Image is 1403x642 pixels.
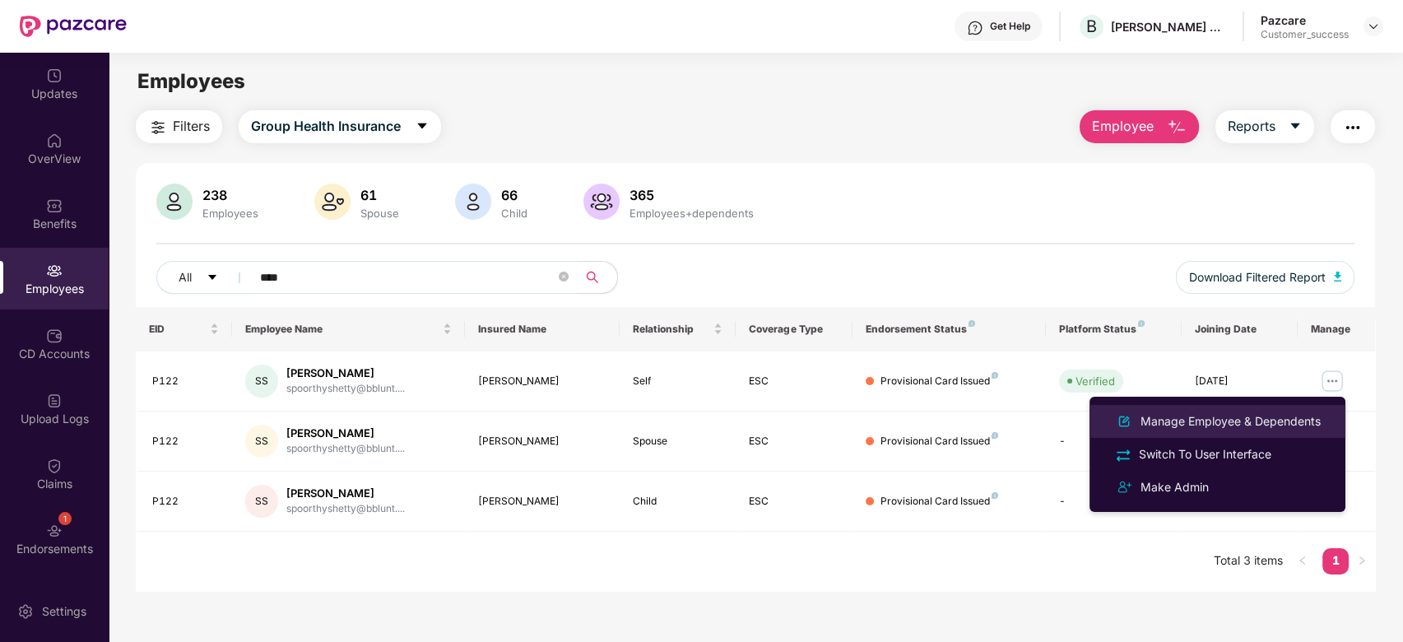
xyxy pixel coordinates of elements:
div: Employees [199,207,262,220]
img: svg+xml;base64,PHN2ZyB4bWxucz0iaHR0cDovL3d3dy53My5vcmcvMjAwMC9zdmciIHhtbG5zOnhsaW5rPSJodHRwOi8vd3... [1114,412,1134,431]
th: Insured Name [465,307,620,351]
div: [PERSON_NAME] [478,494,606,509]
div: [PERSON_NAME] [286,486,405,501]
div: Provisional Card Issued [880,434,998,449]
div: Verified [1075,373,1115,389]
span: close-circle [559,272,569,281]
button: Allcaret-down [156,261,257,294]
td: - [1046,412,1182,472]
div: Provisional Card Issued [880,494,998,509]
button: Reportscaret-down [1215,110,1314,143]
div: Make Admin [1137,478,1212,496]
div: 1 [58,512,72,525]
img: svg+xml;base64,PHN2ZyB4bWxucz0iaHR0cDovL3d3dy53My5vcmcvMjAwMC9zdmciIHhtbG5zOnhsaW5rPSJodHRwOi8vd3... [156,184,193,220]
button: right [1349,548,1375,575]
th: EID [136,307,233,351]
img: svg+xml;base64,PHN2ZyB4bWxucz0iaHR0cDovL3d3dy53My5vcmcvMjAwMC9zdmciIHdpZHRoPSIyNCIgaGVpZ2h0PSIyNC... [1114,477,1134,497]
div: 365 [626,187,757,203]
span: caret-down [207,272,218,285]
div: Pazcare [1261,12,1349,28]
div: SS [245,365,278,398]
button: search [577,261,618,294]
img: svg+xml;base64,PHN2ZyBpZD0iVXBkYXRlZCIgeG1sbnM9Imh0dHA6Ly93d3cudzMub3JnLzIwMDAvc3ZnIiB3aWR0aD0iMj... [46,67,63,84]
img: svg+xml;base64,PHN2ZyBpZD0iU2V0dGluZy0yMHgyMCIgeG1sbnM9Imh0dHA6Ly93d3cudzMub3JnLzIwMDAvc3ZnIiB3aW... [17,603,34,620]
div: [PERSON_NAME] Hair Dressing Pvt Ltd [1111,19,1226,35]
img: svg+xml;base64,PHN2ZyB4bWxucz0iaHR0cDovL3d3dy53My5vcmcvMjAwMC9zdmciIHdpZHRoPSIyNCIgaGVpZ2h0PSIyNC... [1343,118,1363,137]
img: svg+xml;base64,PHN2ZyB4bWxucz0iaHR0cDovL3d3dy53My5vcmcvMjAwMC9zdmciIHdpZHRoPSIyNCIgaGVpZ2h0PSIyNC... [1114,446,1132,464]
img: svg+xml;base64,PHN2ZyBpZD0iQ2xhaW0iIHhtbG5zPSJodHRwOi8vd3d3LnczLm9yZy8yMDAwL3N2ZyIgd2lkdGg9IjIwIi... [46,458,63,474]
img: svg+xml;base64,PHN2ZyBpZD0iRW5kb3JzZW1lbnRzIiB4bWxucz0iaHR0cDovL3d3dy53My5vcmcvMjAwMC9zdmciIHdpZH... [46,523,63,539]
button: Group Health Insurancecaret-down [239,110,441,143]
th: Coverage Type [736,307,852,351]
span: Filters [173,116,210,137]
div: Settings [37,603,91,620]
span: close-circle [559,270,569,286]
img: svg+xml;base64,PHN2ZyB4bWxucz0iaHR0cDovL3d3dy53My5vcmcvMjAwMC9zdmciIHdpZHRoPSI4IiBoZWlnaHQ9IjgiIH... [1138,320,1145,327]
img: svg+xml;base64,PHN2ZyB4bWxucz0iaHR0cDovL3d3dy53My5vcmcvMjAwMC9zdmciIHdpZHRoPSI4IiBoZWlnaHQ9IjgiIH... [992,492,998,499]
div: [PERSON_NAME] [478,434,606,449]
div: Self [633,374,722,389]
button: Filters [136,110,222,143]
img: svg+xml;base64,PHN2ZyB4bWxucz0iaHR0cDovL3d3dy53My5vcmcvMjAwMC9zdmciIHdpZHRoPSI4IiBoZWlnaHQ9IjgiIH... [992,432,998,439]
th: Joining Date [1182,307,1298,351]
img: svg+xml;base64,PHN2ZyBpZD0iSGVscC0zMngzMiIgeG1sbnM9Imh0dHA6Ly93d3cudzMub3JnLzIwMDAvc3ZnIiB3aWR0aD... [967,20,983,36]
th: Manage [1298,307,1375,351]
img: svg+xml;base64,PHN2ZyB4bWxucz0iaHR0cDovL3d3dy53My5vcmcvMjAwMC9zdmciIHhtbG5zOnhsaW5rPSJodHRwOi8vd3... [583,184,620,220]
div: 238 [199,187,262,203]
th: Relationship [620,307,736,351]
span: left [1298,556,1308,565]
div: Provisional Card Issued [880,374,998,389]
span: B [1086,16,1097,36]
div: Manage Employee & Dependents [1137,412,1324,430]
img: svg+xml;base64,PHN2ZyBpZD0iQ0RfQWNjb3VudHMiIGRhdGEtbmFtZT0iQ0QgQWNjb3VudHMiIHhtbG5zPSJodHRwOi8vd3... [46,328,63,344]
div: Customer_success [1261,28,1349,41]
div: 61 [357,187,402,203]
div: spoorthyshetty@bblunt.... [286,381,405,397]
div: P122 [152,434,220,449]
div: Spouse [357,207,402,220]
img: svg+xml;base64,PHN2ZyBpZD0iSG9tZSIgeG1sbnM9Imh0dHA6Ly93d3cudzMub3JnLzIwMDAvc3ZnIiB3aWR0aD0iMjAiIG... [46,133,63,149]
th: Employee Name [232,307,464,351]
span: All [179,268,192,286]
a: 1 [1322,548,1349,573]
div: Get Help [990,20,1030,33]
img: svg+xml;base64,PHN2ZyB4bWxucz0iaHR0cDovL3d3dy53My5vcmcvMjAwMC9zdmciIHdpZHRoPSI4IiBoZWlnaHQ9IjgiIH... [969,320,975,327]
span: EID [149,323,207,336]
div: Switch To User Interface [1136,445,1275,463]
div: Spouse [633,434,722,449]
span: Reports [1228,116,1275,137]
li: Total 3 items [1214,548,1283,575]
div: Child [498,207,531,220]
div: P122 [152,494,220,509]
div: 66 [498,187,531,203]
span: caret-down [1289,119,1302,134]
span: Download Filtered Report [1189,268,1326,286]
img: svg+xml;base64,PHN2ZyB4bWxucz0iaHR0cDovL3d3dy53My5vcmcvMjAwMC9zdmciIHhtbG5zOnhsaW5rPSJodHRwOi8vd3... [1334,272,1342,281]
img: svg+xml;base64,PHN2ZyB4bWxucz0iaHR0cDovL3d3dy53My5vcmcvMjAwMC9zdmciIHdpZHRoPSIyNCIgaGVpZ2h0PSIyNC... [148,118,168,137]
button: Download Filtered Report [1176,261,1355,294]
div: SS [245,485,278,518]
img: manageButton [1319,368,1345,394]
div: ESC [749,374,839,389]
img: svg+xml;base64,PHN2ZyB4bWxucz0iaHR0cDovL3d3dy53My5vcmcvMjAwMC9zdmciIHhtbG5zOnhsaW5rPSJodHRwOi8vd3... [314,184,351,220]
div: ESC [749,434,839,449]
div: Platform Status [1059,323,1168,336]
span: search [577,271,609,284]
li: Previous Page [1289,548,1316,575]
div: ESC [749,494,839,509]
span: right [1357,556,1367,565]
div: SS [245,425,278,458]
div: Employees+dependents [626,207,757,220]
img: svg+xml;base64,PHN2ZyB4bWxucz0iaHR0cDovL3d3dy53My5vcmcvMjAwMC9zdmciIHhtbG5zOnhsaW5rPSJodHRwOi8vd3... [455,184,491,220]
span: Employee Name [245,323,439,336]
div: [PERSON_NAME] [286,365,405,381]
img: svg+xml;base64,PHN2ZyB4bWxucz0iaHR0cDovL3d3dy53My5vcmcvMjAwMC9zdmciIHhtbG5zOnhsaW5rPSJodHRwOi8vd3... [1167,118,1187,137]
button: left [1289,548,1316,575]
img: svg+xml;base64,PHN2ZyBpZD0iQmVuZWZpdHMiIHhtbG5zPSJodHRwOi8vd3d3LnczLm9yZy8yMDAwL3N2ZyIgd2lkdGg9Ij... [46,198,63,214]
span: Employees [137,69,245,93]
div: P122 [152,374,220,389]
div: [PERSON_NAME] [478,374,606,389]
img: svg+xml;base64,PHN2ZyB4bWxucz0iaHR0cDovL3d3dy53My5vcmcvMjAwMC9zdmciIHdpZHRoPSI4IiBoZWlnaHQ9IjgiIH... [992,372,998,379]
span: caret-down [416,119,429,134]
div: [DATE] [1195,374,1285,389]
